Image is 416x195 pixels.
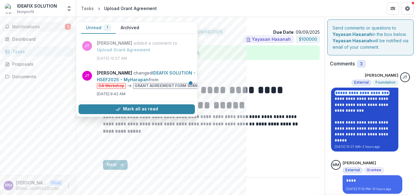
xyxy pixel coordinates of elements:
a: Proposals [2,59,73,69]
span: Nonprofit [17,9,34,15]
div: Documents [12,73,69,80]
div: Tasks [12,48,69,55]
strong: Due Date [273,30,294,35]
p: User [50,180,62,186]
a: Documents [2,71,73,82]
p: [PERSON_NAME] [365,72,398,78]
button: Get Help [401,2,414,15]
a: Dashboard [2,34,73,44]
span: Notifications [12,24,65,30]
div: Muhammad Zakiran Mahmud [333,163,339,167]
span: 3 [360,61,363,67]
div: Tasks [81,5,94,12]
p: [EMAIL_ADDRESS][DOMAIN_NAME] [16,186,62,191]
div: Dashboard [12,36,69,42]
span: 1 [65,24,71,30]
div: Task is completed! No further action needed. [81,45,320,60]
div: Send comments or questions to in the box below. will be notified via email of your comment. [327,19,414,55]
h2: Comments [330,61,355,67]
a: Tasks [79,4,96,13]
p: added a comment to [97,40,191,53]
button: Next [103,160,128,170]
div: Josselyn Tan [403,75,407,79]
span: $ 100000 [299,37,317,42]
p: IDEAFIX SOLUTION - 2025 - HSEF2025 - MyHarapan [81,22,320,28]
span: Yayasan Hasanah [252,37,291,42]
div: Upload Grant Agreement [104,5,157,12]
p: changed from [97,70,214,89]
button: Archived [116,22,144,34]
div: Muhammad Zakiran Mahmud [5,183,12,187]
button: Partners [387,2,399,15]
div: IDEAFIX SOLUTION [17,3,57,9]
a: Upload Grant Agreement [97,47,150,52]
span: External [345,168,360,172]
button: More [65,182,72,189]
nav: breadcrumb [79,4,159,13]
button: Unread [81,22,116,34]
p: [PERSON_NAME] [343,160,376,166]
p: : 09/09/2025 [273,29,320,35]
p: [DATE] 10:27 AM • 2 hours ago [335,145,395,149]
span: Foundation [375,80,396,85]
a: Tasks [2,47,73,57]
div: Proposals [12,61,69,67]
span: 1 [107,25,108,30]
strong: Yayasan Hasanah [333,32,372,37]
strong: Yayasan Hasanah [333,38,372,43]
button: Notifications1 [2,22,73,32]
p: : [PERSON_NAME] from Yayasan Hasanah [86,62,315,69]
p: [PERSON_NAME] [16,179,48,186]
p: [DATE] 11:19 PM • 13 hours ago [346,187,399,191]
span: External [354,80,369,85]
img: IDEAFIX SOLUTION [5,4,15,13]
button: Mark all as read [79,104,195,114]
button: Open entity switcher [65,2,73,15]
a: IDEAFIX SOLUTION - 2025 - HSEF2025 - MyHarapan [97,70,211,82]
span: Grantee [367,168,381,172]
